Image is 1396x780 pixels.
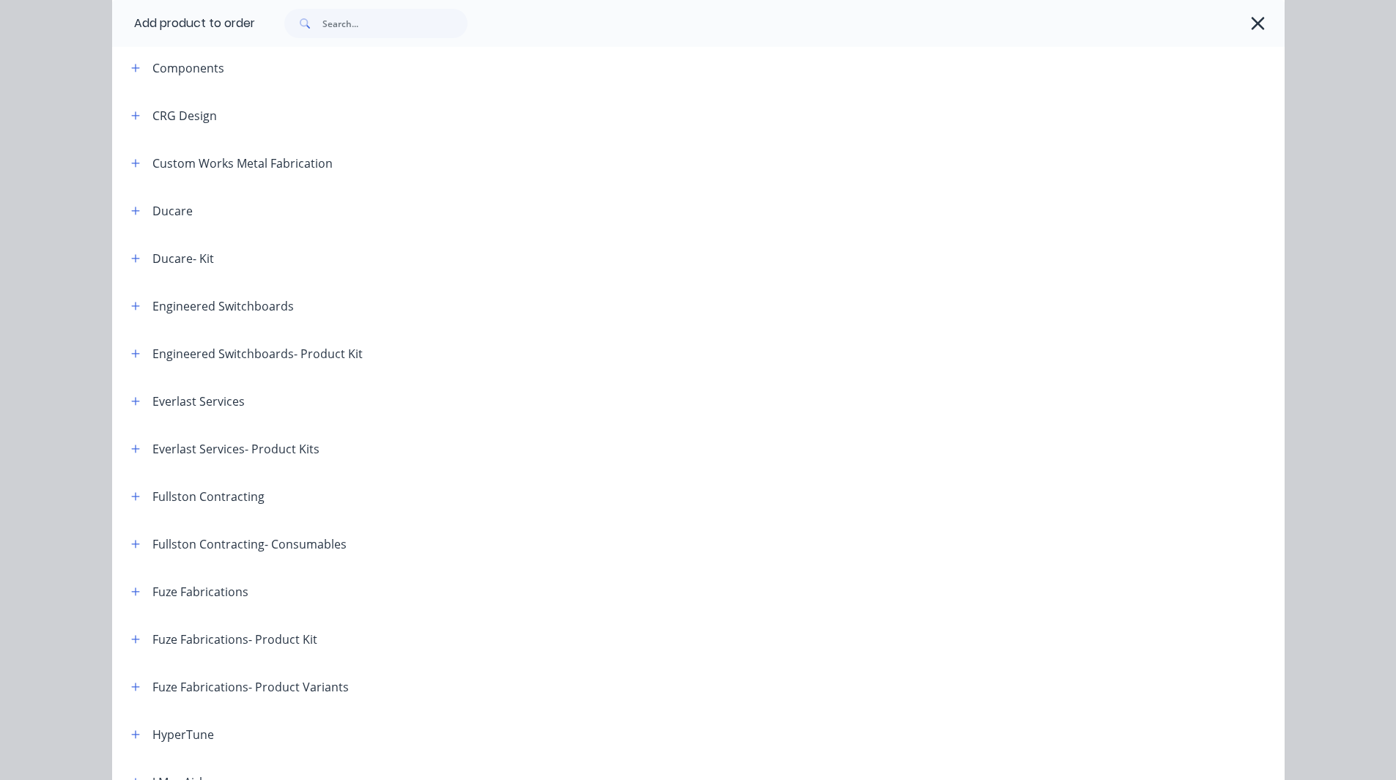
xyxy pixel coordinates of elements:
[152,345,363,363] div: Engineered Switchboards- Product Kit
[152,155,333,172] div: Custom Works Metal Fabrication
[152,202,193,220] div: Ducare
[152,440,320,458] div: Everlast Services- Product Kits
[152,107,217,125] div: CRG Design
[152,535,347,553] div: Fullston Contracting- Consumables
[322,9,468,38] input: Search...
[152,583,248,601] div: Fuze Fabrications
[152,726,214,743] div: HyperTune
[152,488,265,505] div: Fullston Contracting
[152,250,214,267] div: Ducare- Kit
[152,631,317,648] div: Fuze Fabrications- Product Kit
[152,678,349,696] div: Fuze Fabrications- Product Variants
[152,297,294,315] div: Engineered Switchboards
[152,393,245,410] div: Everlast Services
[152,59,224,77] div: Components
